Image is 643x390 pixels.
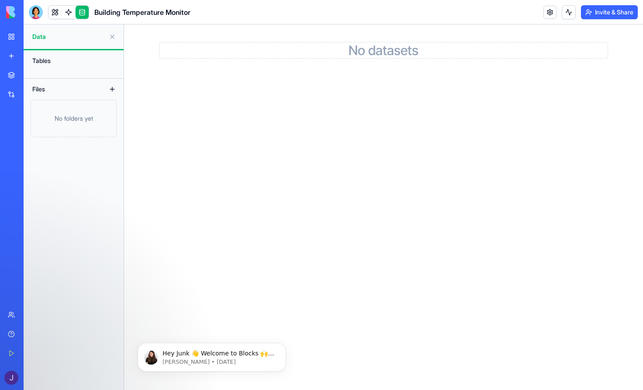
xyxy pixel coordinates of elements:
[28,54,119,68] div: Tables
[31,100,117,137] div: No folders yet
[24,100,124,137] a: No folders yet
[6,6,60,18] img: logo
[94,7,190,17] span: Building Temperature Monitor
[32,32,105,41] span: Data
[124,324,299,386] iframe: Intercom notifications message
[4,371,18,385] img: ACg8ocKagMzjHcPs8FdI6bzWhP9w0vM_BTZw8DnIdo9lLGLQwpAvaw=s96-c
[28,82,98,96] div: Files
[581,5,638,19] button: Invite & Share
[159,42,608,58] h2: No datasets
